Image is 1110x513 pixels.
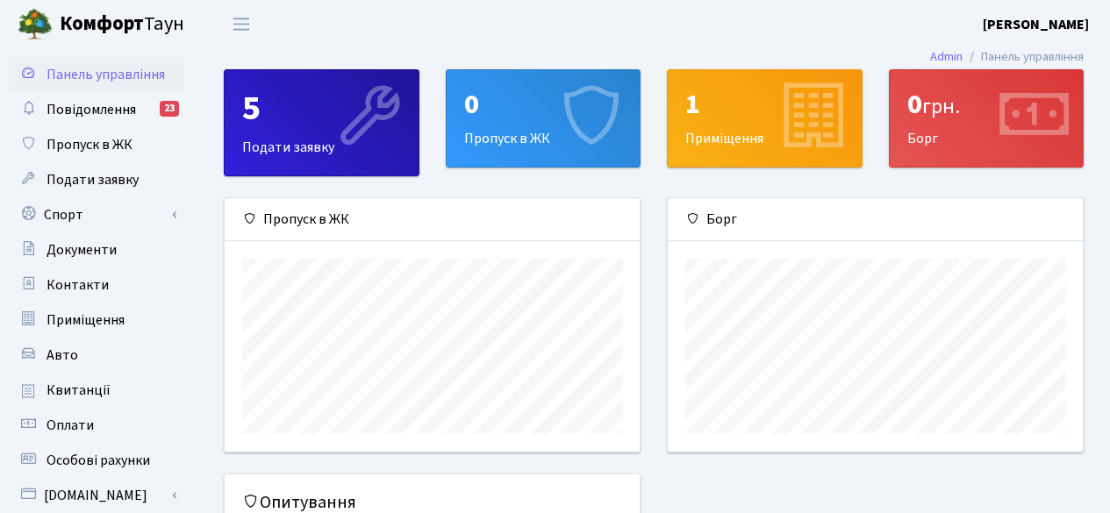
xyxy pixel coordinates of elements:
[47,451,150,470] span: Особові рахунки
[47,100,136,119] span: Повідомлення
[60,10,184,39] span: Таун
[983,15,1089,34] b: [PERSON_NAME]
[668,70,862,167] div: Приміщення
[47,416,94,435] span: Оплати
[464,88,623,121] div: 0
[907,88,1066,121] div: 0
[9,373,184,408] a: Квитанції
[9,162,184,197] a: Подати заявку
[225,70,419,175] div: Подати заявку
[922,91,960,122] span: грн.
[930,47,963,66] a: Admin
[9,478,184,513] a: [DOMAIN_NAME]
[904,39,1110,75] nav: breadcrumb
[9,267,184,303] a: Контакти
[963,47,1084,67] li: Панель управління
[9,197,184,232] a: Спорт
[47,310,125,330] span: Приміщення
[668,198,1083,241] div: Борг
[242,492,622,513] h5: Опитування
[47,65,165,84] span: Панель управління
[9,92,184,127] a: Повідомлення23
[219,10,263,39] button: Переключити навігацію
[242,88,401,130] div: 5
[47,170,139,189] span: Подати заявку
[47,346,78,365] span: Авто
[47,135,132,154] span: Пропуск в ЖК
[9,57,184,92] a: Панель управління
[9,303,184,338] a: Приміщення
[18,7,53,42] img: logo.png
[9,338,184,373] a: Авто
[160,101,179,117] div: 23
[667,69,863,167] a: 1Приміщення
[9,232,184,267] a: Документи
[47,240,117,260] span: Документи
[60,10,144,38] b: Комфорт
[9,127,184,162] a: Пропуск в ЖК
[225,198,640,241] div: Пропуск в ЖК
[9,408,184,443] a: Оплати
[685,88,844,121] div: 1
[224,69,419,176] a: 5Подати заявку
[890,70,1084,167] div: Борг
[446,69,641,167] a: 0Пропуск в ЖК
[47,381,111,400] span: Квитанції
[983,14,1089,35] a: [PERSON_NAME]
[447,70,641,167] div: Пропуск в ЖК
[47,275,109,295] span: Контакти
[9,443,184,478] a: Особові рахунки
